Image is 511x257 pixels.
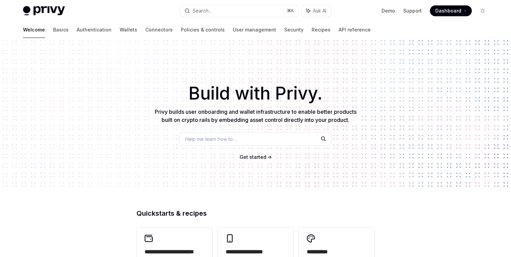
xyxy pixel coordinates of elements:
[312,22,331,38] a: Recipes
[193,7,212,15] div: Search...
[301,5,331,17] button: Ask AI
[23,22,45,38] a: Welcome
[155,108,357,123] span: Privy builds user onboarding and wallet infrastructure to enable better products built on crypto ...
[240,154,266,160] a: Get started
[233,22,276,38] a: User management
[313,7,326,14] span: Ask AI
[181,22,225,38] a: Policies & controls
[430,5,472,16] a: Dashboard
[189,87,322,100] span: Build with Privy.
[284,22,303,38] a: Security
[287,8,294,14] span: ⌘ K
[23,6,65,16] img: light logo
[137,210,207,217] span: Quickstarts & recipes
[382,7,395,14] a: Demo
[185,135,237,143] span: Help me learn how to…
[435,7,461,14] span: Dashboard
[180,5,298,17] button: Search...⌘K
[53,22,69,38] a: Basics
[477,5,488,16] button: Toggle dark mode
[145,22,173,38] a: Connectors
[403,7,422,14] a: Support
[339,22,371,38] a: API reference
[77,22,112,38] a: Authentication
[120,22,137,38] a: Wallets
